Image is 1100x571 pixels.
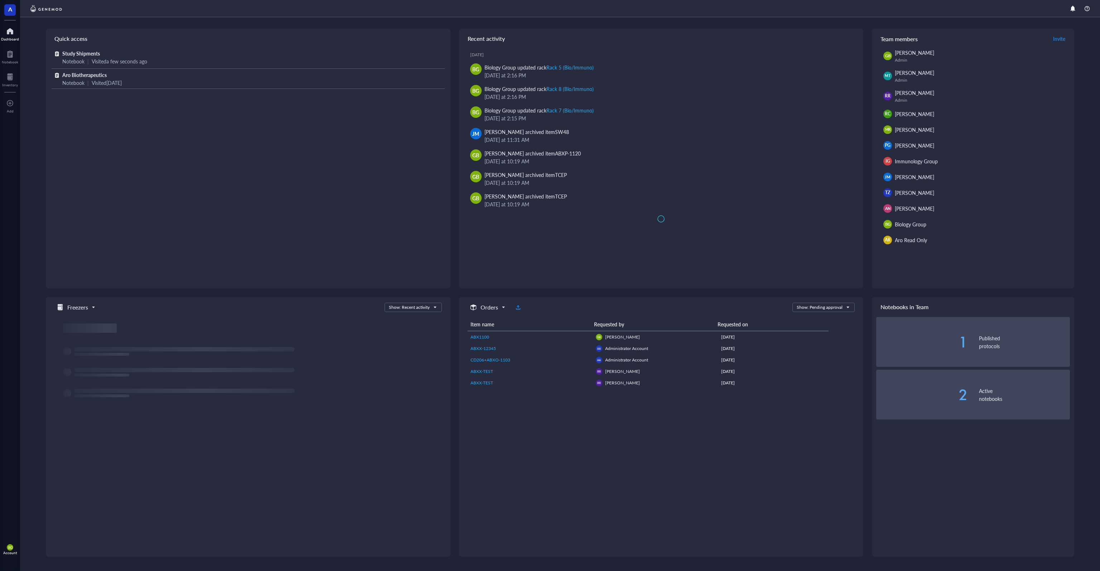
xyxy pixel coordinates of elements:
[92,57,147,65] div: Visited a few seconds ago
[721,334,826,340] div: [DATE]
[465,104,858,125] a: BGBiology Group updated rackRack 7 (Bio/Immuno)[DATE] at 2:15 PM
[721,368,826,375] div: [DATE]
[1,25,19,41] a: Dashboard
[886,158,890,164] span: IG
[484,200,852,208] div: [DATE] at 10:19 AM
[895,142,934,149] span: [PERSON_NAME]
[472,151,479,159] span: GB
[472,130,479,138] span: JM
[471,345,590,352] a: ABXX-12345
[885,53,891,59] span: GB
[46,29,450,49] div: Quick access
[484,179,852,187] div: [DATE] at 10:19 AM
[471,380,493,386] span: ABXX-TEST
[62,79,85,87] div: Notebook
[67,303,88,312] h5: Freezers
[895,158,938,165] span: Immunology Group
[484,71,852,79] div: [DATE] at 2:16 PM
[605,368,640,374] span: [PERSON_NAME]
[484,85,594,93] div: Biology Group updated rack
[895,173,934,181] span: [PERSON_NAME]
[885,93,891,99] span: RR
[591,318,715,331] th: Requested by
[555,193,567,200] div: TCEP
[484,114,852,122] div: [DATE] at 2:15 PM
[605,334,640,340] span: [PERSON_NAME]
[979,387,1070,403] div: Active notebooks
[885,73,891,78] span: MT
[484,136,852,144] div: [DATE] at 11:31 AM
[471,357,510,363] span: CD206+ABXO-1103
[546,107,594,114] div: Rack 7 (Bio/Immuno)
[546,85,594,92] div: Rack 8 (Bio/Immuno)
[471,380,590,386] a: ABXX-TEST
[389,304,430,311] div: Show: Recent activity
[472,108,479,116] span: BG
[1053,33,1066,44] button: Invite
[472,194,479,202] span: GB
[484,128,569,136] div: [PERSON_NAME] archived item
[895,57,1067,63] div: Admin
[484,171,567,179] div: [PERSON_NAME] archived item
[470,52,858,58] div: [DATE]
[605,357,648,363] span: Administrator Account
[555,171,567,178] div: TCEP
[872,29,1074,49] div: Team members
[2,60,18,64] div: Notebook
[3,551,17,555] div: Account
[472,65,479,73] span: BG
[895,110,934,117] span: [PERSON_NAME]
[885,206,891,211] span: AN
[472,173,479,181] span: GB
[885,237,891,243] span: AR
[895,49,934,56] span: [PERSON_NAME]
[7,109,14,113] div: Add
[471,345,496,351] span: ABXX-12345
[471,368,590,375] a: ABXX-TEST
[472,87,479,95] span: BG
[471,357,590,363] a: CD206+ABXO-1103
[597,347,601,350] span: AA
[555,150,581,157] div: ABXP-1120
[471,334,590,340] a: ABX1100
[484,157,852,165] div: [DATE] at 10:19 AM
[721,345,826,352] div: [DATE]
[876,335,967,349] div: 1
[885,127,891,132] span: MR
[481,303,498,312] h5: Orders
[484,106,594,114] div: Biology Group updated rack
[8,5,12,14] span: A
[715,318,823,331] th: Requested on
[872,297,1074,317] div: Notebooks in Team
[484,63,594,71] div: Biology Group updated rack
[1,37,19,41] div: Dashboard
[605,380,640,386] span: [PERSON_NAME]
[895,236,927,244] span: Aro Read Only
[597,336,600,339] span: GB
[484,192,567,200] div: [PERSON_NAME] archived item
[62,50,100,57] span: Study Shipments
[721,380,826,386] div: [DATE]
[29,4,64,13] img: genemod-logo
[895,69,934,76] span: [PERSON_NAME]
[885,189,890,196] span: TZ
[895,126,934,133] span: [PERSON_NAME]
[797,304,843,311] div: Show: Pending approval
[484,149,581,157] div: [PERSON_NAME] archived item
[471,334,489,340] span: ABX1100
[895,205,934,212] span: [PERSON_NAME]
[597,359,601,362] span: AA
[885,142,891,149] span: PG
[484,93,852,101] div: [DATE] at 2:16 PM
[876,388,967,402] div: 2
[895,189,934,196] span: [PERSON_NAME]
[885,174,891,180] span: JM
[92,79,122,87] div: Visited [DATE]
[465,61,858,82] a: BGBiology Group updated rackRack 5 (Bio/Immuno)[DATE] at 2:16 PM
[2,48,18,64] a: Notebook
[895,77,1067,83] div: Admin
[471,368,493,374] span: ABXX-TEST
[597,370,600,373] span: RR
[465,82,858,104] a: BGBiology Group updated rackRack 8 (Bio/Immuno)[DATE] at 2:16 PM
